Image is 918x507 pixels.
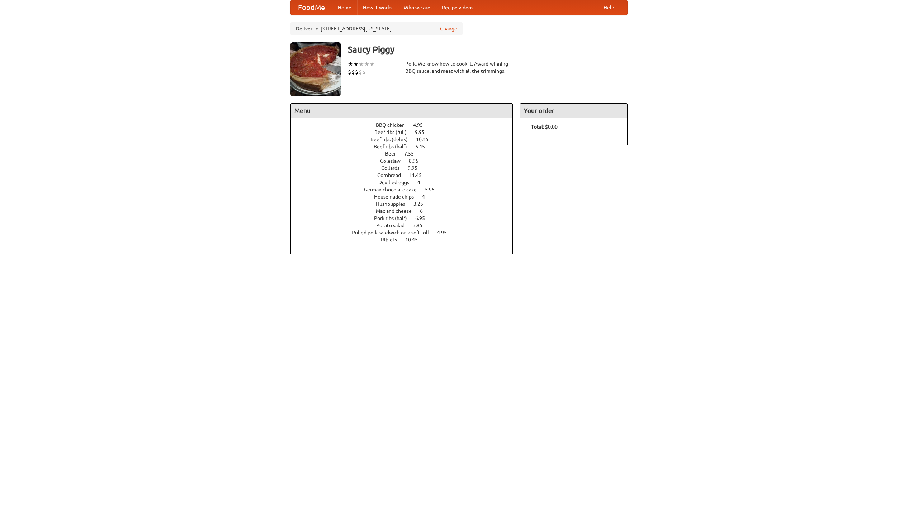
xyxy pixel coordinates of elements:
span: Collards [381,165,407,171]
span: 6 [420,208,430,214]
li: $ [348,68,351,76]
span: 11.45 [409,172,429,178]
span: Pulled pork sandwich on a soft roll [352,230,436,235]
a: Hushpuppies 3.25 [376,201,436,207]
span: BBQ chicken [376,122,412,128]
a: Riblets 10.45 [381,237,431,243]
span: 4.95 [413,122,430,128]
span: German chocolate cake [364,187,424,192]
li: ★ [369,60,375,68]
a: Beef ribs (delux) 10.45 [370,137,442,142]
a: How it works [357,0,398,15]
span: Beef ribs (full) [374,129,414,135]
span: Beer [385,151,403,157]
span: 10.45 [416,137,436,142]
span: Hushpuppies [376,201,412,207]
li: $ [355,68,359,76]
a: Beef ribs (full) 9.95 [374,129,438,135]
span: Housemade chips [374,194,421,200]
a: Mac and cheese 6 [376,208,436,214]
a: Potato salad 3.95 [376,223,436,228]
li: ★ [359,60,364,68]
li: $ [359,68,362,76]
span: Pork ribs (half) [374,215,414,221]
a: Pork ribs (half) 6.95 [374,215,438,221]
a: Pulled pork sandwich on a soft roll 4.95 [352,230,460,235]
span: 9.95 [415,129,432,135]
span: 6.95 [415,215,432,221]
span: 7.55 [404,151,421,157]
span: Mac and cheese [376,208,419,214]
a: Who we are [398,0,436,15]
a: Help [598,0,620,15]
a: Housemade chips 4 [374,194,438,200]
a: Collards 9.95 [381,165,431,171]
li: ★ [348,60,353,68]
span: 8.95 [409,158,426,164]
li: $ [351,68,355,76]
span: 4 [422,194,432,200]
span: 4.95 [437,230,454,235]
h3: Saucy Piggy [348,42,628,57]
span: 6.45 [415,144,432,149]
a: FoodMe [291,0,332,15]
a: German chocolate cake 5.95 [364,187,448,192]
img: angular.jpg [290,42,341,96]
a: Beer 7.55 [385,151,427,157]
h4: Menu [291,104,512,118]
a: Home [332,0,357,15]
a: BBQ chicken 4.95 [376,122,436,128]
span: 9.95 [408,165,425,171]
a: Beef ribs (half) 6.45 [374,144,438,149]
a: Coleslaw 8.95 [380,158,432,164]
span: Riblets [381,237,404,243]
span: 10.45 [405,237,425,243]
span: Cornbread [377,172,408,178]
div: Deliver to: [STREET_ADDRESS][US_STATE] [290,22,463,35]
li: ★ [353,60,359,68]
b: Total: $0.00 [531,124,558,130]
span: 3.95 [413,223,430,228]
span: 5.95 [425,187,442,192]
a: Cornbread 11.45 [377,172,435,178]
li: $ [362,68,366,76]
span: 3.25 [413,201,430,207]
li: ★ [364,60,369,68]
a: Devilled eggs 4 [378,180,434,185]
span: Potato salad [376,223,412,228]
h4: Your order [520,104,627,118]
a: Change [440,25,457,32]
span: Coleslaw [380,158,408,164]
a: Recipe videos [436,0,479,15]
span: Beef ribs (half) [374,144,414,149]
span: 4 [417,180,427,185]
div: Pork. We know how to cook it. Award-winning BBQ sauce, and meat with all the trimmings. [405,60,513,75]
span: Devilled eggs [378,180,416,185]
span: Beef ribs (delux) [370,137,415,142]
